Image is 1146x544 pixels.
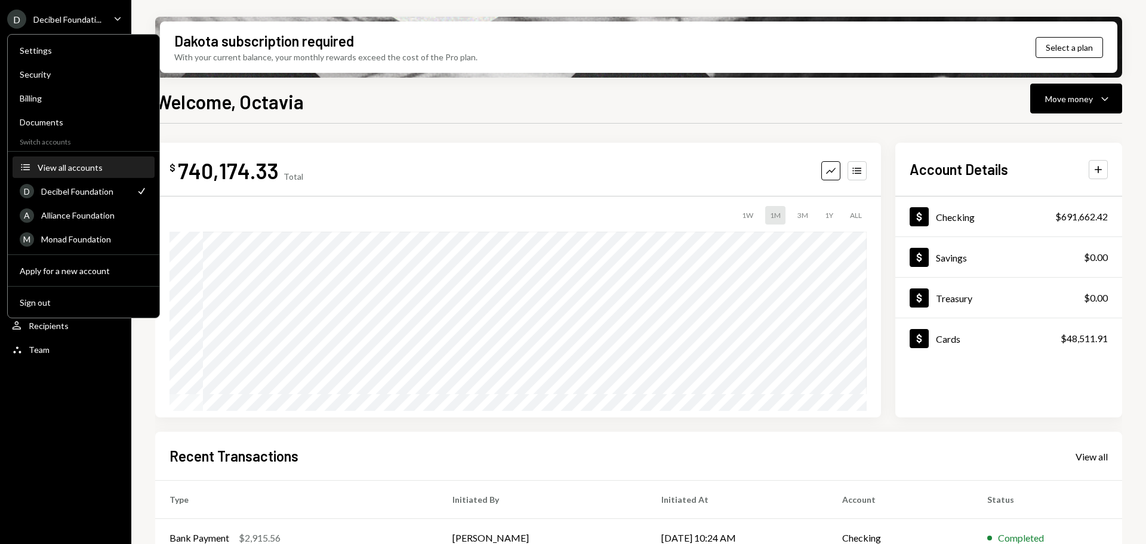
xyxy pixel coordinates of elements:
[20,232,34,247] div: M
[7,10,26,29] div: D
[737,206,758,225] div: 1W
[828,481,973,519] th: Account
[936,211,975,223] div: Checking
[1084,291,1108,305] div: $0.00
[20,45,147,56] div: Settings
[29,321,69,331] div: Recipients
[765,206,785,225] div: 1M
[13,228,155,250] a: MMonad Foundation
[41,186,128,196] div: Decibel Foundation
[7,315,124,336] a: Recipients
[820,206,838,225] div: 1Y
[20,266,147,276] div: Apply for a new account
[910,159,1008,179] h2: Account Details
[936,293,972,304] div: Treasury
[1030,84,1122,113] button: Move money
[936,252,967,263] div: Savings
[29,345,50,355] div: Team
[41,210,147,220] div: Alliance Foundation
[41,234,147,244] div: Monad Foundation
[973,481,1122,519] th: Status
[1045,93,1093,105] div: Move money
[1061,331,1108,346] div: $48,511.91
[170,446,298,466] h2: Recent Transactions
[13,292,155,314] button: Sign out
[895,278,1122,318] a: Treasury$0.00
[1084,250,1108,265] div: $0.00
[13,157,155,179] button: View all accounts
[1036,37,1103,58] button: Select a plan
[20,93,147,103] div: Billing
[8,135,159,146] div: Switch accounts
[845,206,867,225] div: ALL
[170,162,175,174] div: $
[895,318,1122,358] a: Cards$48,511.91
[20,208,34,223] div: A
[793,206,813,225] div: 3M
[1076,450,1108,463] a: View all
[33,14,101,24] div: Decibel Foundati...
[284,171,303,182] div: Total
[13,87,155,109] a: Billing
[155,90,304,113] h1: Welcome, Octavia
[178,157,279,184] div: 740,174.33
[895,237,1122,277] a: Savings$0.00
[438,481,647,519] th: Initiated By
[174,31,354,51] div: Dakota subscription required
[13,39,155,61] a: Settings
[174,51,478,63] div: With your current balance, your monthly rewards exceed the cost of the Pro plan.
[20,297,147,308] div: Sign out
[20,117,147,127] div: Documents
[7,339,124,360] a: Team
[20,69,147,79] div: Security
[1076,451,1108,463] div: View all
[936,333,960,345] div: Cards
[895,196,1122,236] a: Checking$691,662.42
[13,111,155,133] a: Documents
[13,260,155,282] button: Apply for a new account
[13,204,155,226] a: AAlliance Foundation
[155,481,438,519] th: Type
[13,63,155,85] a: Security
[20,184,34,198] div: D
[38,162,147,173] div: View all accounts
[1055,210,1108,224] div: $691,662.42
[647,481,828,519] th: Initiated At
